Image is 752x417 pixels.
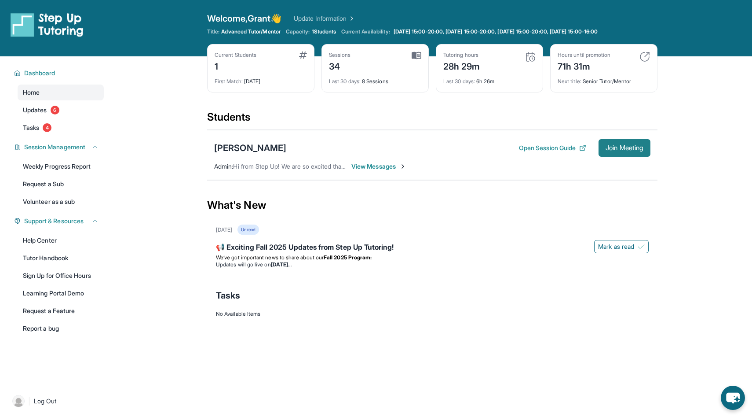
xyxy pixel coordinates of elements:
[18,303,104,319] a: Request a Feature
[28,396,30,406] span: |
[21,143,99,151] button: Session Management
[215,52,256,59] div: Current Students
[299,52,307,59] img: card
[329,59,351,73] div: 34
[24,217,84,225] span: Support & Resources
[18,120,104,136] a: Tasks4
[443,52,480,59] div: Tutoring hours
[598,242,634,251] span: Mark as read
[23,106,47,114] span: Updates
[639,52,650,62] img: card
[215,73,307,85] div: [DATE]
[207,28,219,35] span: Title:
[24,143,85,151] span: Session Management
[351,162,406,171] span: View Messages
[207,12,281,25] span: Welcome, Grant 👋
[215,78,243,85] span: First Match :
[558,59,610,73] div: 71h 31m
[18,250,104,266] a: Tutor Handbook
[215,59,256,73] div: 1
[216,289,240,302] span: Tasks
[12,395,25,407] img: user-img
[9,391,104,411] a: |Log Out
[558,52,610,59] div: Hours until promotion
[51,106,59,114] span: 6
[329,52,351,59] div: Sessions
[329,78,361,85] span: Last 30 days :
[558,73,650,85] div: Senior Tutor/Mentor
[11,12,84,37] img: logo
[519,144,586,152] button: Open Session Guide
[294,14,355,23] a: Update Information
[606,145,643,151] span: Join Meeting
[18,321,104,336] a: Report a bug
[558,78,581,85] span: Next title :
[271,261,292,268] strong: [DATE]
[594,240,649,253] button: Mark as read
[312,28,336,35] span: 1 Students
[18,159,104,174] a: Weekly Progress Report
[394,28,598,35] span: [DATE] 15:00-20:00, [DATE] 15:00-20:00, [DATE] 15:00-20:00, [DATE] 15:00-16:00
[18,285,104,301] a: Learning Portal Demo
[18,194,104,210] a: Volunteer as a sub
[443,59,480,73] div: 28h 29m
[638,243,645,250] img: Mark as read
[443,78,475,85] span: Last 30 days :
[347,14,355,23] img: Chevron Right
[43,123,51,132] span: 4
[286,28,310,35] span: Capacity:
[207,186,657,225] div: What's New
[525,52,536,62] img: card
[18,176,104,192] a: Request a Sub
[18,268,104,284] a: Sign Up for Office Hours
[23,88,40,97] span: Home
[216,310,649,317] div: No Available Items
[599,139,650,157] button: Join Meeting
[34,397,57,406] span: Log Out
[324,254,372,261] strong: Fall 2025 Program:
[216,242,649,254] div: 📢 Exciting Fall 2025 Updates from Step Up Tutoring!
[221,28,280,35] span: Advanced Tutor/Mentor
[18,232,104,248] a: Help Center
[399,163,406,170] img: Chevron-Right
[18,102,104,118] a: Updates6
[214,162,233,170] span: Admin :
[24,69,55,77] span: Dashboard
[216,261,649,268] li: Updates will go live on
[23,123,39,132] span: Tasks
[443,73,536,85] div: 6h 26m
[21,217,99,225] button: Support & Resources
[21,69,99,77] button: Dashboard
[341,28,390,35] span: Current Availability:
[392,28,599,35] a: [DATE] 15:00-20:00, [DATE] 15:00-20:00, [DATE] 15:00-20:00, [DATE] 15:00-16:00
[214,142,286,154] div: [PERSON_NAME]
[216,254,324,261] span: We’ve got important news to share about our
[237,225,259,235] div: Unread
[721,386,745,410] button: chat-button
[18,85,104,100] a: Home
[329,73,421,85] div: 8 Sessions
[207,110,657,129] div: Students
[412,52,421,59] img: card
[216,226,232,233] div: [DATE]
